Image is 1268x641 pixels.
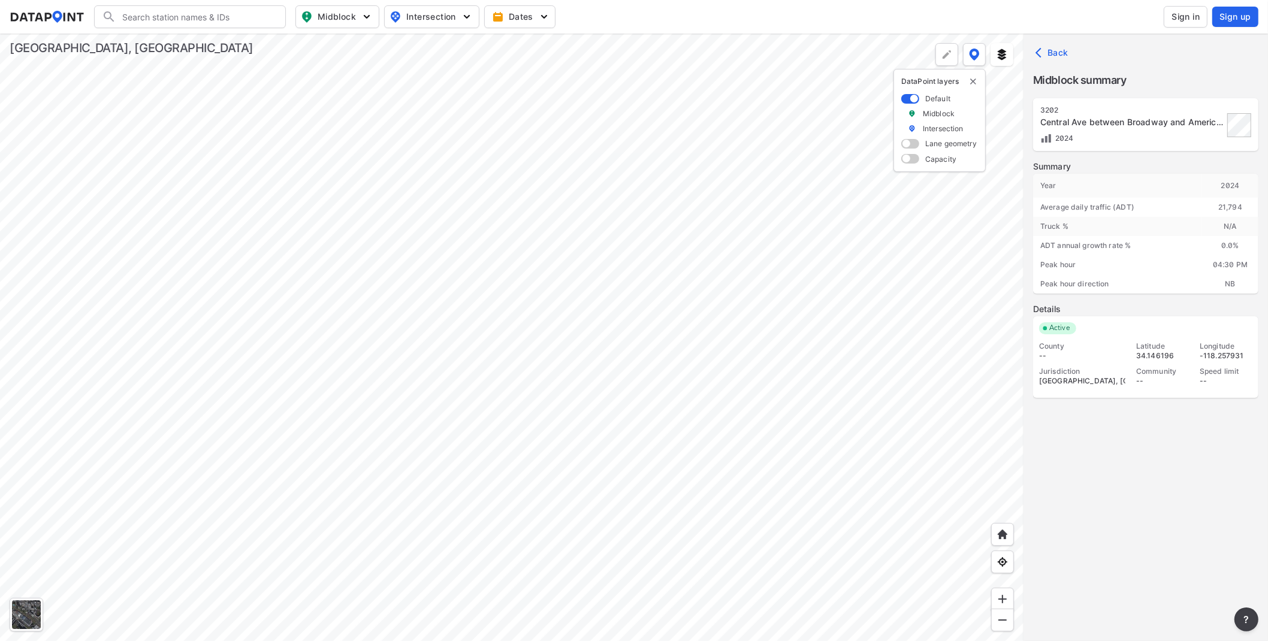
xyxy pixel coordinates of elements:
[1040,105,1224,115] div: 3202
[1219,11,1251,23] span: Sign up
[1039,376,1125,386] div: [GEOGRAPHIC_DATA], [GEOGRAPHIC_DATA]
[388,10,403,24] img: map_pin_int.54838e6b.svg
[991,588,1014,610] div: Zoom in
[991,523,1014,546] div: Home
[10,598,43,631] div: Toggle basemap
[996,49,1008,61] img: layers.ee07997e.svg
[1202,274,1258,294] div: NB
[1172,11,1200,23] span: Sign in
[1200,376,1252,386] div: --
[10,40,253,56] div: [GEOGRAPHIC_DATA], [GEOGRAPHIC_DATA]
[1234,607,1258,631] button: more
[1033,236,1202,255] div: ADT annual growth rate %
[1044,322,1076,334] span: Active
[1136,376,1189,386] div: --
[901,77,978,86] p: DataPoint layers
[1040,116,1224,128] div: Central Ave between Broadway and Americana Wy
[1033,72,1258,89] label: Midblock summary
[908,123,916,134] img: marker_Intersection.6861001b.svg
[968,77,978,86] button: delete
[991,609,1014,631] div: Zoom out
[969,49,980,61] img: data-point-layers.37681fc9.svg
[461,11,473,23] img: 5YPKRKmlfpI5mqlR8AD95paCi+0kK1fRFDJSaMmawlwaeJcJwk9O2fotCW5ve9gAAAAASUVORK5CYII=
[361,11,373,23] img: 5YPKRKmlfpI5mqlR8AD95paCi+0kK1fRFDJSaMmawlwaeJcJwk9O2fotCW5ve9gAAAAASUVORK5CYII=
[997,528,1009,540] img: +XpAUvaXAN7GudzAAAAAElFTkSuQmCC
[116,7,278,26] input: Search
[1039,367,1125,376] div: Jurisdiction
[991,551,1014,573] div: View my location
[494,11,548,23] span: Dates
[1161,6,1210,28] a: Sign in
[1200,341,1252,351] div: Longitude
[991,43,1013,66] button: External layers
[1033,217,1202,236] div: Truck %
[923,123,964,134] label: Intersection
[1033,274,1202,294] div: Peak hour direction
[1033,255,1202,274] div: Peak hour
[1202,174,1258,198] div: 2024
[1200,367,1252,376] div: Speed limit
[923,108,955,119] label: Midblock
[925,93,950,104] label: Default
[1033,161,1258,173] label: Summary
[10,11,84,23] img: dataPointLogo.9353c09d.svg
[1202,236,1258,255] div: 0.0 %
[1202,217,1258,236] div: N/A
[1033,198,1202,217] div: Average daily traffic (ADT)
[492,11,504,23] img: calendar-gold.39a51dde.svg
[1040,132,1052,144] img: Volume count
[1210,7,1258,27] a: Sign up
[1033,174,1202,198] div: Year
[1039,351,1125,361] div: --
[1136,341,1189,351] div: Latitude
[295,5,379,28] button: Midblock
[963,43,986,66] button: DataPoint layers
[1038,47,1068,59] span: Back
[538,11,550,23] img: 5YPKRKmlfpI5mqlR8AD95paCi+0kK1fRFDJSaMmawlwaeJcJwk9O2fotCW5ve9gAAAAASUVORK5CYII=
[941,49,953,61] img: +Dz8AAAAASUVORK5CYII=
[1136,351,1189,361] div: 34.146196
[1033,43,1073,62] button: Back
[300,10,314,24] img: map_pin_mid.602f9df1.svg
[925,154,956,164] label: Capacity
[484,5,555,28] button: Dates
[935,43,958,66] div: Polygon tool
[1039,341,1125,351] div: County
[384,5,479,28] button: Intersection
[390,10,472,24] span: Intersection
[1164,6,1207,28] button: Sign in
[925,138,977,149] label: Lane geometry
[1212,7,1258,27] button: Sign up
[1242,612,1251,627] span: ?
[1202,255,1258,274] div: 04:30 PM
[1200,351,1252,361] div: -118.257931
[997,593,1009,605] img: ZvzfEJKXnyWIrJytrsY285QMwk63cM6Drc+sIAAAAASUVORK5CYII=
[1052,134,1074,143] span: 2024
[1202,198,1258,217] div: 21,794
[997,556,1009,568] img: zeq5HYn9AnE9l6UmnFLPAAAAAElFTkSuQmCC
[968,77,978,86] img: close-external-leyer.3061a1c7.svg
[997,614,1009,626] img: MAAAAAElFTkSuQmCC
[908,108,916,119] img: marker_Midblock.5ba75e30.svg
[1033,303,1258,315] label: Details
[301,10,372,24] span: Midblock
[1136,367,1189,376] div: Community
